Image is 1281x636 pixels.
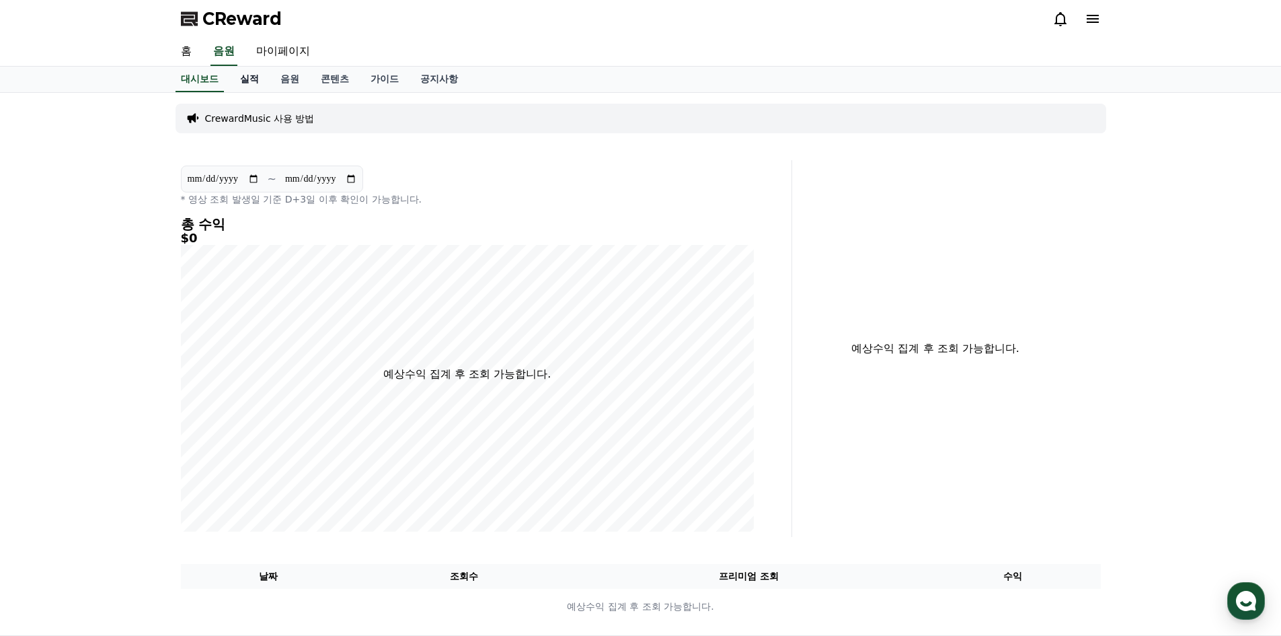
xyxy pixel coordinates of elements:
[210,38,237,66] a: 음원
[803,341,1069,357] p: 예상수익 집계 후 조회 가능합니다.
[245,38,321,66] a: 마이페이지
[173,427,258,460] a: 설정
[925,564,1101,589] th: 수익
[181,232,754,245] h5: $0
[181,564,356,589] th: 날짜
[383,366,551,382] p: 예상수익 집계 후 조회 가능합니다.
[572,564,925,589] th: 프리미엄 조회
[208,447,224,458] span: 설정
[268,171,276,187] p: ~
[182,600,1100,614] p: 예상수익 집계 후 조회 가능합니다.
[181,8,282,30] a: CReward
[4,427,89,460] a: 홈
[123,448,139,458] span: 대화
[410,67,469,92] a: 공지사항
[170,38,202,66] a: 홈
[181,192,754,206] p: * 영상 조회 발생일 기준 D+3일 이후 확인이 가능합니다.
[89,427,173,460] a: 대화
[181,217,754,232] h4: 총 수익
[42,447,50,458] span: 홈
[202,8,282,30] span: CReward
[310,67,360,92] a: 콘텐츠
[270,67,310,92] a: 음원
[356,564,572,589] th: 조회수
[229,67,270,92] a: 실적
[205,112,315,125] a: CrewardMusic 사용 방법
[176,67,224,92] a: 대시보드
[360,67,410,92] a: 가이드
